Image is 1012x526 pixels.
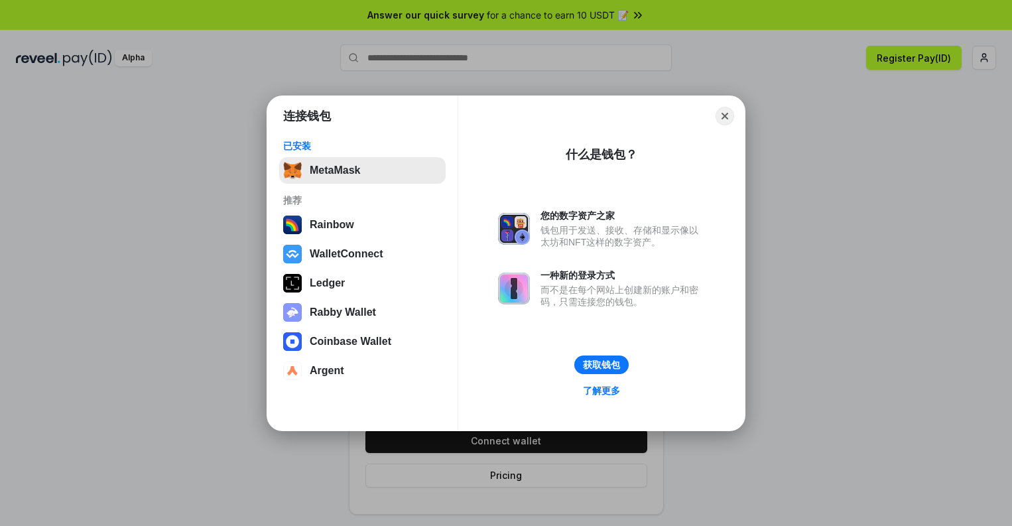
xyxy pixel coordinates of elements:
div: Coinbase Wallet [310,336,391,348]
div: 了解更多 [583,385,620,397]
img: svg+xml,%3Csvg%20xmlns%3D%22http%3A%2F%2Fwww.w3.org%2F2000%2Fsvg%22%20fill%3D%22none%22%20viewBox... [498,213,530,245]
button: Argent [279,358,446,384]
div: 已安装 [283,140,442,152]
button: WalletConnect [279,241,446,267]
div: 获取钱包 [583,359,620,371]
a: 了解更多 [575,382,628,399]
img: svg+xml,%3Csvg%20width%3D%22120%22%20height%3D%22120%22%20viewBox%3D%220%200%20120%20120%22%20fil... [283,216,302,234]
img: svg+xml,%3Csvg%20xmlns%3D%22http%3A%2F%2Fwww.w3.org%2F2000%2Fsvg%22%20width%3D%2228%22%20height%3... [283,274,302,293]
button: Coinbase Wallet [279,328,446,355]
img: svg+xml,%3Csvg%20width%3D%2228%22%20height%3D%2228%22%20viewBox%3D%220%200%2028%2028%22%20fill%3D... [283,245,302,263]
img: svg+xml,%3Csvg%20fill%3D%22none%22%20height%3D%2233%22%20viewBox%3D%220%200%2035%2033%22%20width%... [283,161,302,180]
div: Rainbow [310,219,354,231]
div: MetaMask [310,164,360,176]
img: svg+xml,%3Csvg%20width%3D%2228%22%20height%3D%2228%22%20viewBox%3D%220%200%2028%2028%22%20fill%3D... [283,332,302,351]
button: Rainbow [279,212,446,238]
button: MetaMask [279,157,446,184]
div: 钱包用于发送、接收、存储和显示像以太坊和NFT这样的数字资产。 [540,224,705,248]
div: 您的数字资产之家 [540,210,705,222]
div: 什么是钱包？ [566,147,637,163]
div: Argent [310,365,344,377]
div: WalletConnect [310,248,383,260]
div: 推荐 [283,194,442,206]
div: Ledger [310,277,345,289]
div: Rabby Wallet [310,306,376,318]
img: svg+xml,%3Csvg%20xmlns%3D%22http%3A%2F%2Fwww.w3.org%2F2000%2Fsvg%22%20fill%3D%22none%22%20viewBox... [498,273,530,304]
div: 而不是在每个网站上创建新的账户和密码，只需连接您的钱包。 [540,284,705,308]
img: svg+xml,%3Csvg%20xmlns%3D%22http%3A%2F%2Fwww.w3.org%2F2000%2Fsvg%22%20fill%3D%22none%22%20viewBox... [283,303,302,322]
button: 获取钱包 [574,356,629,374]
h1: 连接钱包 [283,108,331,124]
div: 一种新的登录方式 [540,269,705,281]
img: svg+xml,%3Csvg%20width%3D%2228%22%20height%3D%2228%22%20viewBox%3D%220%200%2028%2028%22%20fill%3D... [283,362,302,380]
button: Ledger [279,270,446,296]
button: Rabby Wallet [279,299,446,326]
button: Close [716,107,734,125]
